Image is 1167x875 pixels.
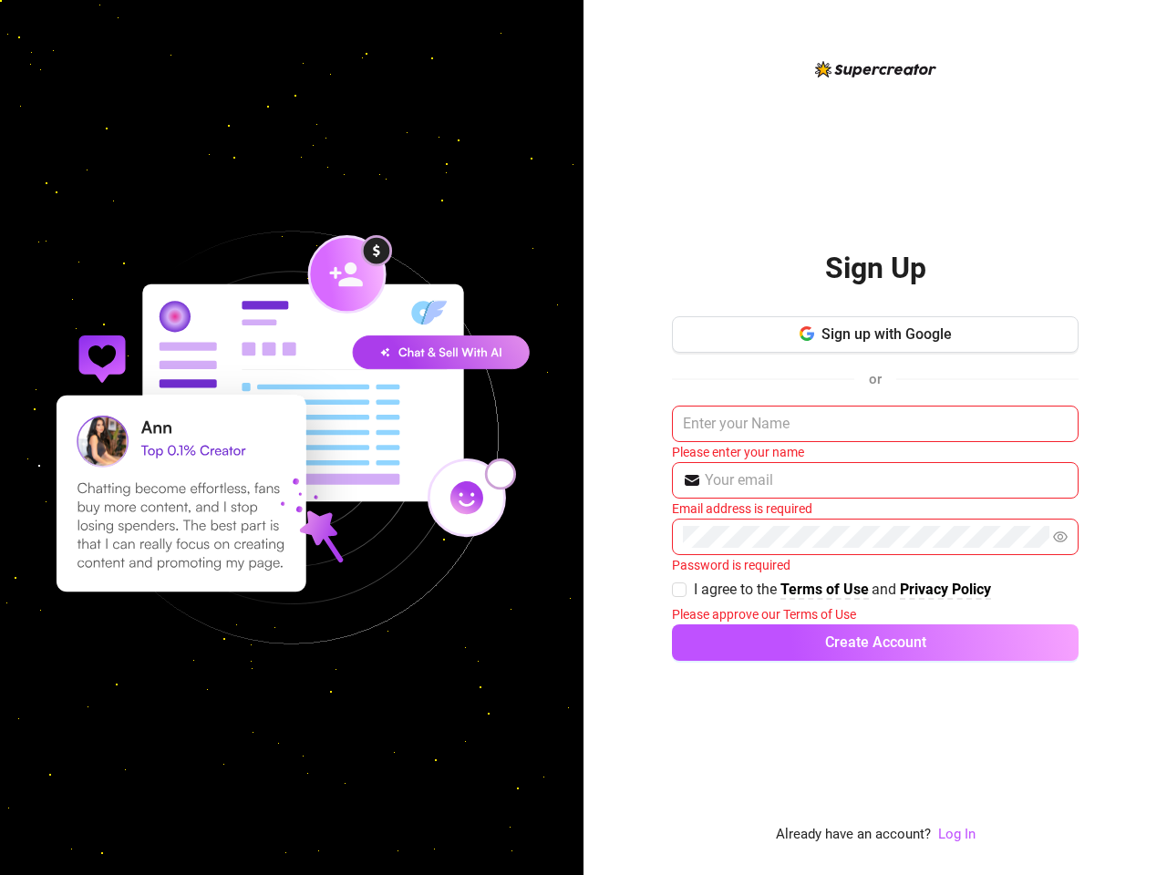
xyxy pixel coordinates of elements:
a: Log In [938,826,976,842]
span: eye [1053,530,1068,544]
img: logo-BBDzfeDw.svg [815,61,936,77]
a: Privacy Policy [900,581,991,600]
span: Sign up with Google [821,325,952,343]
span: Create Account [825,633,926,651]
strong: Terms of Use [780,581,869,598]
div: Please approve our Terms of Use [672,604,1079,624]
div: Email address is required [672,499,1079,519]
input: Your email [705,469,1068,491]
div: Password is required [672,555,1079,575]
button: Create Account [672,624,1079,661]
a: Terms of Use [780,581,869,600]
span: and [872,581,900,598]
div: Please enter your name [672,442,1079,462]
span: or [869,371,882,387]
a: Log In [938,824,976,846]
input: Enter your Name [672,406,1079,442]
h2: Sign Up [825,250,926,287]
strong: Privacy Policy [900,581,991,598]
span: Already have an account? [776,824,931,846]
button: Sign up with Google [672,316,1079,353]
span: I agree to the [694,581,780,598]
